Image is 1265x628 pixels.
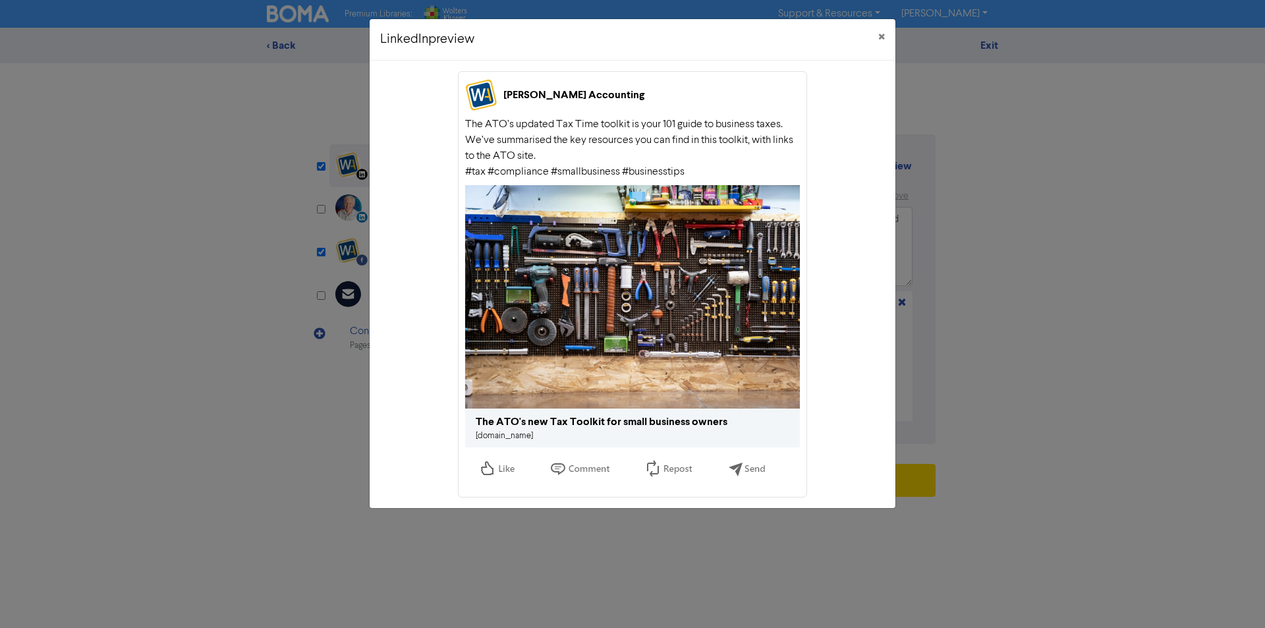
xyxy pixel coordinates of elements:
div: [PERSON_NAME] Accounting [503,87,644,103]
div: The ATO’s updated Tax Time toolkit is your 101 guide to business taxes. We’ve summarised the key ... [465,117,800,180]
img: walsh_accounting_logo [465,78,498,111]
span: × [878,28,885,47]
a: [DOMAIN_NAME] [476,432,533,440]
h5: LinkedIn preview [380,30,474,49]
div: The ATO's new Tax Toolkit for small business owners [476,414,727,430]
img: Like, Comment, Repost, Send [465,447,781,490]
button: Close [868,19,895,56]
iframe: Chat Widget [1199,565,1265,628]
